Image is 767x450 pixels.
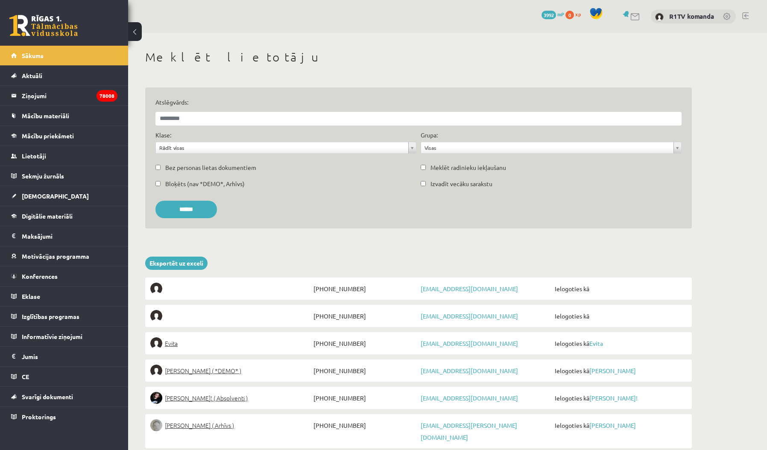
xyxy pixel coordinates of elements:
a: [EMAIL_ADDRESS][DOMAIN_NAME] [421,339,518,347]
span: [PHONE_NUMBER] [311,365,419,377]
img: Lelde Braune [150,419,162,431]
img: Sofija Anrio-Karlauska! [150,392,162,404]
span: Jumis [22,353,38,360]
a: Svarīgi dokumenti [11,387,117,406]
a: [PERSON_NAME]! [589,394,638,402]
span: Eklase [22,292,40,300]
label: Grupa: [421,131,438,140]
span: [PHONE_NUMBER] [311,283,419,295]
span: Ielogoties kā [553,419,687,431]
a: [EMAIL_ADDRESS][DOMAIN_NAME] [421,367,518,374]
a: [EMAIL_ADDRESS][PERSON_NAME][DOMAIN_NAME] [421,421,517,441]
span: Visas [424,142,670,153]
a: 0 xp [565,11,585,18]
span: Ielogoties kā [553,365,687,377]
a: [EMAIL_ADDRESS][DOMAIN_NAME] [421,312,518,320]
legend: Maksājumi [22,226,117,246]
a: Eklase [11,286,117,306]
img: Evita [150,337,162,349]
label: Klase: [155,131,171,140]
span: [PHONE_NUMBER] [311,419,419,431]
a: Evita [150,337,311,349]
a: Informatīvie ziņojumi [11,327,117,346]
span: xp [575,11,581,18]
span: Sākums [22,52,44,59]
legend: Ziņojumi [22,86,117,105]
a: Aktuāli [11,66,117,85]
a: Digitālie materiāli [11,206,117,226]
span: Mācību materiāli [22,112,69,120]
span: Informatīvie ziņojumi [22,333,82,340]
span: Evita [165,337,178,349]
span: Proktorings [22,413,56,421]
span: Lietotāji [22,152,46,160]
a: CE [11,367,117,386]
span: [PERSON_NAME]! ( Absolventi ) [165,392,248,404]
span: 0 [565,11,574,19]
a: [PERSON_NAME] ( *DEMO* ) [150,365,311,377]
a: [PERSON_NAME] ( Arhīvs ) [150,419,311,431]
a: Motivācijas programma [11,246,117,266]
span: Rādīt visas [159,142,405,153]
a: [EMAIL_ADDRESS][DOMAIN_NAME] [421,285,518,292]
a: R1TV komanda [669,12,714,20]
span: Ielogoties kā [553,310,687,322]
span: 3992 [542,11,556,19]
span: [PHONE_NUMBER] [311,337,419,349]
a: [PERSON_NAME] [589,367,636,374]
label: Izvadīt vecāku sarakstu [430,179,492,188]
span: mP [557,11,564,18]
a: Evita [589,339,603,347]
span: [PHONE_NUMBER] [311,392,419,404]
span: Izglītības programas [22,313,79,320]
a: Lietotāji [11,146,117,166]
label: Bloķēts (nav *DEMO*, Arhīvs) [165,179,245,188]
a: Ziņojumi78008 [11,86,117,105]
a: Mācību priekšmeti [11,126,117,146]
label: Atslēgvārds: [155,98,682,107]
i: 78008 [97,90,117,102]
span: [PERSON_NAME] ( *DEMO* ) [165,365,241,377]
a: 3992 mP [542,11,564,18]
a: Jumis [11,347,117,366]
span: Mācību priekšmeti [22,132,74,140]
a: [DEMOGRAPHIC_DATA] [11,186,117,206]
a: Visas [421,142,681,153]
a: Mācību materiāli [11,106,117,126]
a: Rīgas 1. Tālmācības vidusskola [9,15,78,36]
span: Konferences [22,272,58,280]
a: Maksājumi [11,226,117,246]
span: CE [22,373,29,380]
a: Izglītības programas [11,307,117,326]
a: [EMAIL_ADDRESS][DOMAIN_NAME] [421,394,518,402]
span: Motivācijas programma [22,252,89,260]
span: Ielogoties kā [553,392,687,404]
label: Bez personas lietas dokumentiem [165,163,256,172]
span: [PHONE_NUMBER] [311,310,419,322]
a: [PERSON_NAME] [589,421,636,429]
a: Rādīt visas [156,142,416,153]
span: Ielogoties kā [553,283,687,295]
span: Digitālie materiāli [22,212,73,220]
span: [PERSON_NAME] ( Arhīvs ) [165,419,234,431]
a: Eksportēt uz exceli [145,257,208,270]
a: Sekmju žurnāls [11,166,117,186]
label: Meklēt radinieku iekļaušanu [430,163,506,172]
a: [PERSON_NAME]! ( Absolventi ) [150,392,311,404]
a: Sākums [11,46,117,65]
h1: Meklēt lietotāju [145,50,692,64]
span: Aktuāli [22,72,42,79]
span: Ielogoties kā [553,337,687,349]
img: Elīna Elizabete Ancveriņa [150,365,162,377]
a: Proktorings [11,407,117,427]
img: R1TV komanda [655,13,664,21]
span: [DEMOGRAPHIC_DATA] [22,192,89,200]
span: Svarīgi dokumenti [22,393,73,400]
a: Konferences [11,266,117,286]
span: Sekmju žurnāls [22,172,64,180]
